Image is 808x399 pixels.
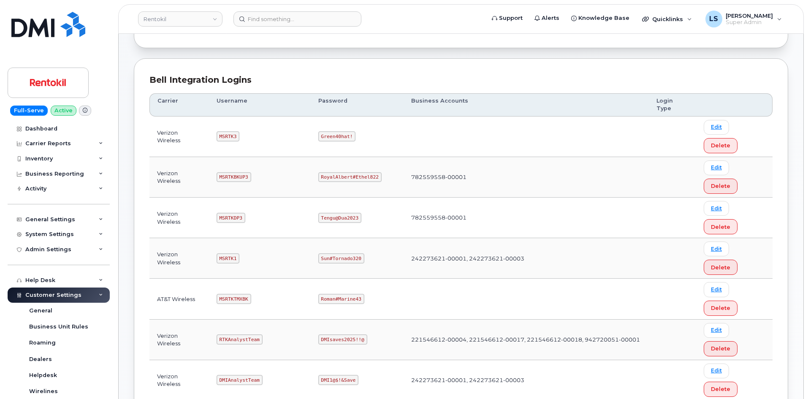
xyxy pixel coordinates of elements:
code: Roman#Marine43 [318,294,364,304]
code: MSRTKBKUP3 [217,172,251,182]
span: Delete [711,304,730,312]
span: LS [709,14,718,24]
a: Rentokil [138,11,222,27]
a: Edit [704,323,729,338]
a: Knowledge Base [565,10,635,27]
span: Delete [711,223,730,231]
span: Delete [711,182,730,190]
div: Luke Schroeder [700,11,788,27]
th: Business Accounts [404,93,649,117]
code: Tengu@Dua2023 [318,213,361,223]
td: Verizon Wireless [149,157,209,198]
iframe: Messenger Launcher [771,362,802,393]
td: Verizon Wireless [149,238,209,279]
span: Support [499,14,523,22]
a: Edit [704,160,729,175]
code: MSRTKDP3 [217,213,245,223]
span: Delete [711,345,730,353]
code: Green40hat! [318,131,356,141]
button: Delete [704,138,738,153]
td: AT&T Wireless [149,279,209,319]
span: Super Admin [726,19,773,26]
a: Edit [704,201,729,216]
code: DMI1@$!&Save [318,375,358,385]
code: RoyalAlbert#Ethel822 [318,172,382,182]
a: Edit [704,242,729,256]
code: DMIAnalystTeam [217,375,263,385]
code: MSRTK3 [217,131,239,141]
th: Password [311,93,404,117]
code: MSRTK1 [217,253,239,263]
a: Support [486,10,529,27]
button: Delete [704,219,738,234]
button: Delete [704,260,738,275]
td: Verizon Wireless [149,320,209,360]
code: MSRTKTMXBK [217,294,251,304]
button: Delete [704,301,738,316]
span: Quicklinks [652,16,683,22]
a: Alerts [529,10,565,27]
span: [PERSON_NAME] [726,12,773,19]
a: Edit [704,364,729,378]
th: Carrier [149,93,209,117]
button: Delete [704,341,738,356]
td: 221546612-00004, 221546612-00017, 221546612-00018, 942720051-00001 [404,320,649,360]
code: Sun#Tornado320 [318,253,364,263]
td: 782559558-00001 [404,198,649,238]
div: Quicklinks [636,11,698,27]
button: Delete [704,179,738,194]
input: Find something... [233,11,361,27]
span: Delete [711,263,730,271]
a: Edit [704,282,729,297]
td: Verizon Wireless [149,198,209,238]
td: Verizon Wireless [149,117,209,157]
code: DMIsaves2025!!@ [318,334,367,345]
span: Knowledge Base [578,14,629,22]
td: 782559558-00001 [404,157,649,198]
span: Delete [711,385,730,393]
button: Delete [704,382,738,397]
span: Alerts [542,14,559,22]
span: Delete [711,141,730,149]
th: Username [209,93,311,117]
code: RTKAnalystTeam [217,334,263,345]
a: Edit [704,120,729,135]
div: Bell Integration Logins [149,74,773,86]
td: 242273621-00001, 242273621-00003 [404,238,649,279]
th: Login Type [649,93,696,117]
